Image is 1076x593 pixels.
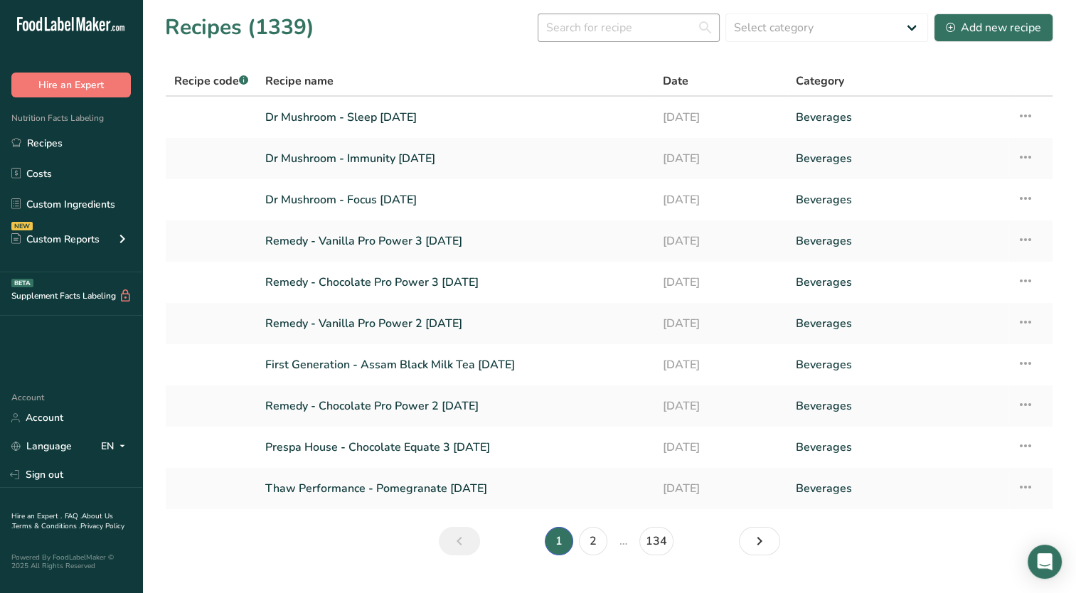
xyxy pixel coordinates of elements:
[796,474,1000,503] a: Beverages
[265,267,646,297] a: Remedy - Chocolate Pro Power 3 [DATE]
[174,73,248,89] span: Recipe code
[265,185,646,215] a: Dr Mushroom - Focus [DATE]
[80,521,124,531] a: Privacy Policy
[663,144,779,173] a: [DATE]
[796,309,1000,338] a: Beverages
[265,432,646,462] a: Prespa House - Chocolate Equate 3 [DATE]
[663,185,779,215] a: [DATE]
[12,521,80,531] a: Terms & Conditions .
[796,350,1000,380] a: Beverages
[439,527,480,555] a: Previous page
[165,11,314,43] h1: Recipes (1339)
[663,350,779,380] a: [DATE]
[796,226,1000,256] a: Beverages
[796,185,1000,215] a: Beverages
[796,432,1000,462] a: Beverages
[796,102,1000,132] a: Beverages
[796,73,844,90] span: Category
[11,222,33,230] div: NEW
[538,14,720,42] input: Search for recipe
[663,432,779,462] a: [DATE]
[265,309,646,338] a: Remedy - Vanilla Pro Power 2 [DATE]
[663,391,779,421] a: [DATE]
[265,73,334,90] span: Recipe name
[796,267,1000,297] a: Beverages
[265,350,646,380] a: First Generation - Assam Black Milk Tea [DATE]
[663,73,688,90] span: Date
[11,232,100,247] div: Custom Reports
[11,73,131,97] button: Hire an Expert
[934,14,1053,42] button: Add new recipe
[11,434,72,459] a: Language
[739,527,780,555] a: Next page
[1028,545,1062,579] div: Open Intercom Messenger
[946,19,1041,36] div: Add new recipe
[663,267,779,297] a: [DATE]
[265,391,646,421] a: Remedy - Chocolate Pro Power 2 [DATE]
[796,391,1000,421] a: Beverages
[11,511,62,521] a: Hire an Expert .
[796,144,1000,173] a: Beverages
[265,144,646,173] a: Dr Mushroom - Immunity [DATE]
[663,474,779,503] a: [DATE]
[579,527,607,555] a: Page 2.
[101,438,131,455] div: EN
[65,511,82,521] a: FAQ .
[11,553,131,570] div: Powered By FoodLabelMaker © 2025 All Rights Reserved
[265,226,646,256] a: Remedy - Vanilla Pro Power 3 [DATE]
[663,309,779,338] a: [DATE]
[265,102,646,132] a: Dr Mushroom - Sleep [DATE]
[11,511,113,531] a: About Us .
[639,527,673,555] a: Page 134.
[265,474,646,503] a: Thaw Performance - Pomegranate [DATE]
[11,279,33,287] div: BETA
[663,102,779,132] a: [DATE]
[663,226,779,256] a: [DATE]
